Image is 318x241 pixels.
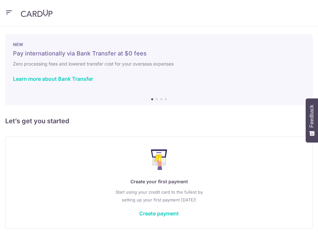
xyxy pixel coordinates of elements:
[5,116,313,126] h5: Let’s get you started
[13,60,305,68] h6: Zero processing fees and lowered transfer cost for your overseas expenses
[276,222,312,238] iframe: Opens a widget where you can find more information
[151,149,167,170] img: Make Payment
[13,50,305,57] h5: Pay internationally via Bank Transfer at $0 fees
[309,105,315,127] span: Feedback
[13,42,305,47] p: NEW
[306,98,318,142] button: Feedback - Show survey
[139,210,179,217] a: Create payment
[13,76,93,82] a: Learn more about Bank Transfer
[21,9,53,17] img: CardUp
[18,188,300,204] p: Start using your credit card to the fullest by setting up your first payment [DATE]!
[18,178,300,186] p: Create your first payment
